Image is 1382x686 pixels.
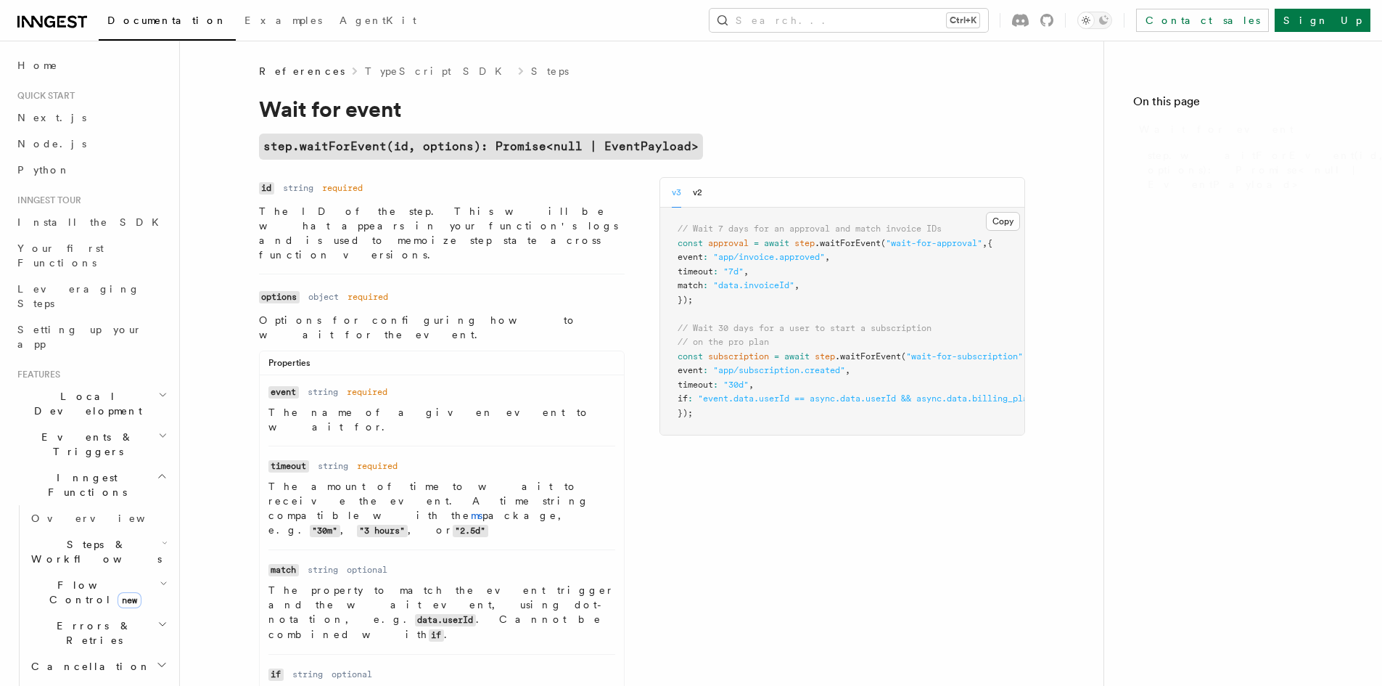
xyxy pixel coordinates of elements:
span: "7d" [723,266,744,277]
span: "data.invoiceId" [713,280,794,290]
button: Toggle dark mode [1077,12,1112,29]
span: AgentKit [340,15,416,26]
code: options [259,291,300,303]
span: subscription [708,351,769,362]
span: step [794,238,815,248]
button: v2 [693,178,702,208]
span: }); [678,408,693,418]
span: Documentation [107,15,227,26]
p: The name of a given event to wait for. [268,405,615,434]
code: "3 hours" [357,525,408,537]
div: Properties [260,357,624,375]
code: "30m" [310,525,340,537]
span: const [678,351,703,362]
span: : [713,266,718,277]
button: Inngest Functions [12,465,170,505]
dd: required [357,460,398,472]
a: Documentation [99,4,236,41]
button: Search...Ctrl+K [709,9,988,32]
code: "2.5d" [453,525,488,537]
span: // Wait 30 days for a user to start a subscription [678,323,931,333]
dd: optional [332,669,372,680]
button: Steps & Workflows [25,531,170,572]
a: Node.js [12,131,170,157]
span: event [678,365,703,375]
span: Python [17,164,70,176]
p: The amount of time to wait to receive the event. A time string compatible with the package, e.g. ... [268,479,615,538]
span: event [678,252,703,262]
span: = [754,238,759,248]
p: The ID of the step. This will be what appears in your function's logs and is used to memoize step... [259,204,625,262]
button: Cancellation [25,653,170,679]
span: if [678,393,688,404]
dd: string [308,564,338,576]
dd: string [308,386,338,398]
span: ( [881,238,886,248]
span: References [259,64,345,78]
span: const [678,238,703,248]
a: AgentKit [331,4,425,39]
dd: string [283,182,313,194]
span: Cancellation [25,659,151,674]
button: Events & Triggers [12,424,170,465]
a: Setting up your app [12,317,170,357]
a: Sign Up [1275,9,1370,32]
span: Next.js [17,112,86,123]
p: The property to match the event trigger and the wait event, using dot-notation, e.g. . Cannot be ... [268,583,615,642]
a: TypeScript SDK [365,64,511,78]
a: Contact sales [1136,9,1269,32]
a: Your first Functions [12,235,170,276]
a: Wait for event [1133,116,1353,142]
code: if [268,669,284,681]
button: Errors & Retries [25,613,170,653]
button: v3 [672,178,681,208]
span: { [987,238,992,248]
span: Errors & Retries [25,618,157,648]
span: Features [12,369,60,380]
dd: string [292,669,323,680]
span: // Wait 7 days for an approval and match invoice IDs [678,224,942,234]
a: Examples [236,4,331,39]
span: Your first Functions [17,242,104,269]
a: Install the SDK [12,209,170,235]
code: id [259,182,274,195]
dd: optional [347,564,387,576]
code: if [429,629,444,642]
span: , [744,266,749,277]
a: step.waitForEvent(id, options): Promise<null | EventPayload> [259,134,703,160]
span: "wait-for-subscription" [906,351,1023,362]
span: }); [678,295,693,305]
span: Local Development [12,389,158,418]
span: , [1023,351,1028,362]
span: Inngest tour [12,195,81,206]
span: step [815,351,835,362]
span: .waitForEvent [815,238,881,248]
span: Leveraging Steps [17,283,140,309]
kbd: Ctrl+K [947,13,979,28]
span: Home [17,58,58,73]
span: "30d" [723,380,749,390]
h4: On this page [1133,93,1353,116]
span: "app/invoice.approved" [713,252,825,262]
span: : [688,393,693,404]
a: Next.js [12,105,170,131]
span: : [713,380,718,390]
dd: required [347,386,387,398]
span: "wait-for-approval" [886,238,982,248]
a: Steps [531,64,569,78]
span: , [749,380,754,390]
span: new [118,592,141,608]
span: , [982,238,987,248]
code: event [268,386,299,399]
h1: Wait for event [259,96,839,122]
span: "event.data.userId == async.data.userId && async.data.billing_plan == 'pro'" [698,393,1084,404]
button: Local Development [12,383,170,424]
span: match [678,280,703,290]
a: Overview [25,505,170,531]
code: timeout [268,460,309,473]
span: timeout [678,380,713,390]
span: Wait for event [1139,122,1293,136]
dd: string [318,460,348,472]
span: ( [901,351,906,362]
p: Options for configuring how to wait for the event. [259,313,625,342]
